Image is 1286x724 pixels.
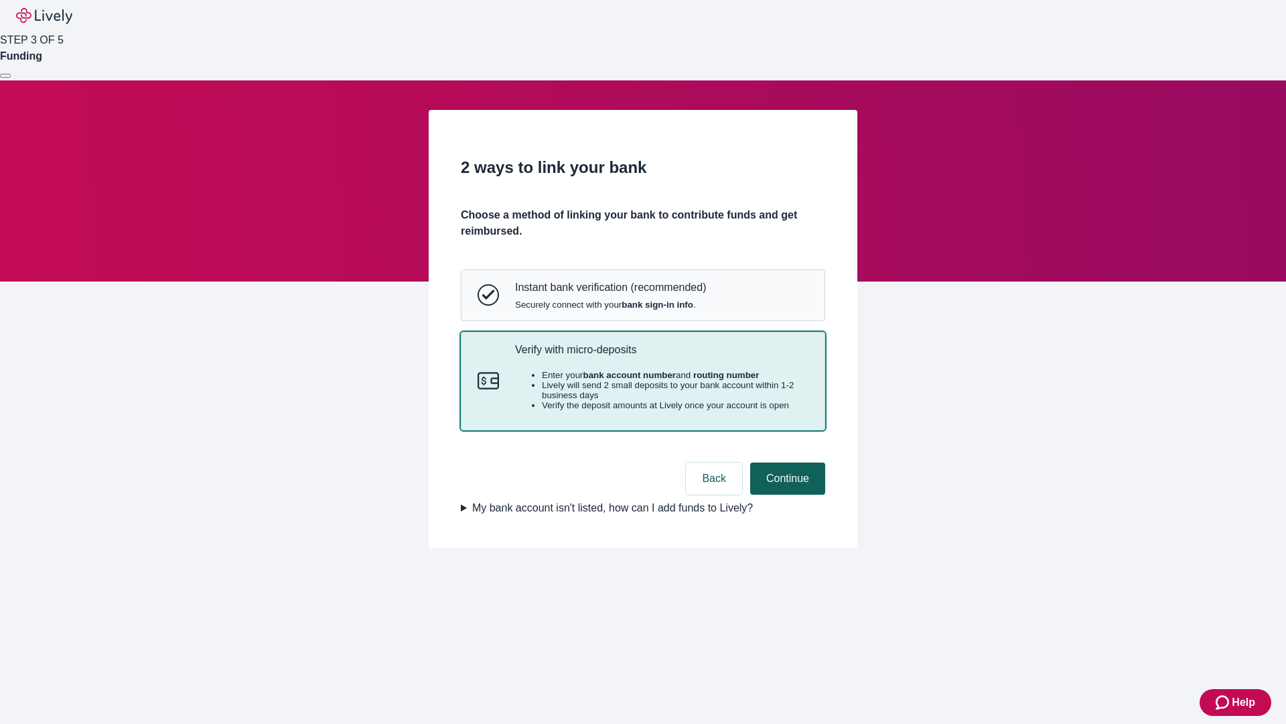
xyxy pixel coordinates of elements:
button: Continue [750,463,825,495]
p: Instant bank verification (recommended) [515,281,706,294]
img: Lively [16,8,72,24]
p: Verify with micro-deposits [515,343,808,356]
li: Enter your and [542,370,808,380]
li: Lively will send 2 small deposits to your bank account within 1-2 business days [542,380,808,400]
button: Micro-depositsVerify with micro-depositsEnter yourbank account numberand routing numberLively wil... [461,333,825,430]
span: Securely connect with your . [515,300,706,310]
button: Zendesk support iconHelp [1200,689,1271,716]
h2: 2 ways to link your bank [461,156,825,180]
button: Back [686,463,742,495]
svg: Zendesk support icon [1216,695,1232,711]
button: Instant bank verificationInstant bank verification (recommended)Securely connect with yourbank si... [461,270,825,320]
strong: bank account number [583,370,676,380]
svg: Instant bank verification [478,284,499,306]
strong: routing number [693,370,759,380]
li: Verify the deposit amounts at Lively once your account is open [542,400,808,410]
h4: Choose a method of linking your bank to contribute funds and get reimbursed. [461,207,825,239]
svg: Micro-deposits [478,370,499,391]
strong: bank sign-in info [622,300,693,310]
summary: My bank account isn't listed, how can I add funds to Lively? [461,500,825,516]
span: Help [1232,695,1255,711]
